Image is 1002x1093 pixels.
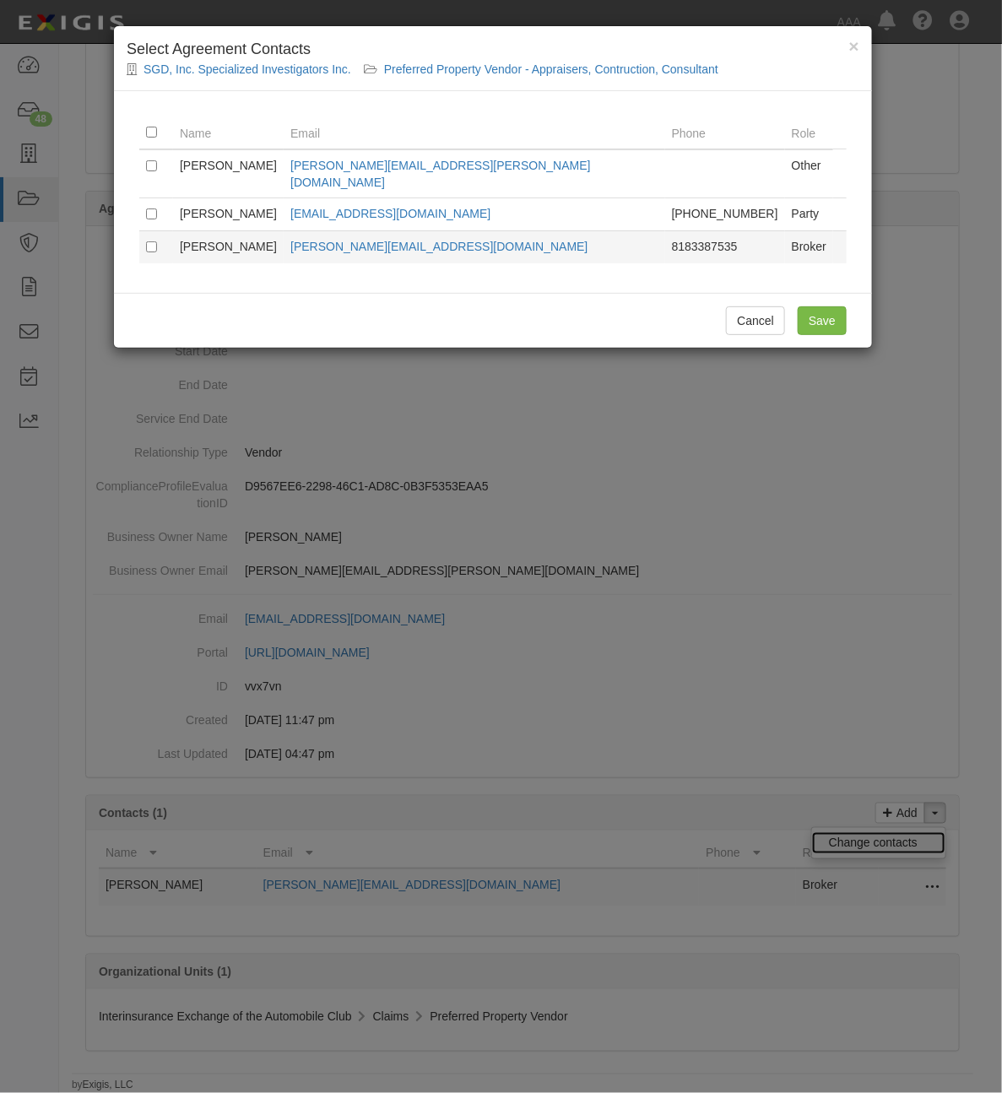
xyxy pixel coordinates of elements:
td: Other [785,149,833,198]
h4: Select Agreement Contacts [127,39,859,61]
td: [PHONE_NUMBER] [665,197,785,230]
a: [PERSON_NAME][EMAIL_ADDRESS][DOMAIN_NAME] [290,240,588,253]
th: Email [284,116,665,149]
th: Phone [665,116,785,149]
th: Name [173,116,284,149]
td: Party [785,197,833,230]
a: [EMAIL_ADDRESS][DOMAIN_NAME] [290,207,490,220]
a: [PERSON_NAME][EMAIL_ADDRESS][PERSON_NAME][DOMAIN_NAME] [290,159,591,189]
button: Cancel [726,306,785,335]
td: 8183387535 [665,230,785,263]
td: [PERSON_NAME] [173,230,284,263]
th: Role [785,116,833,149]
td: Broker [785,230,833,263]
td: [PERSON_NAME] [173,149,284,198]
td: [PERSON_NAME] [173,197,284,230]
a: SGD, Inc. Specialized Investigators Inc. [144,62,351,76]
a: Preferred Property Vendor - Appraisers, Contruction, Consultant [384,62,718,76]
span: × [849,36,859,56]
button: Close [849,37,859,55]
input: Save [798,306,847,335]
